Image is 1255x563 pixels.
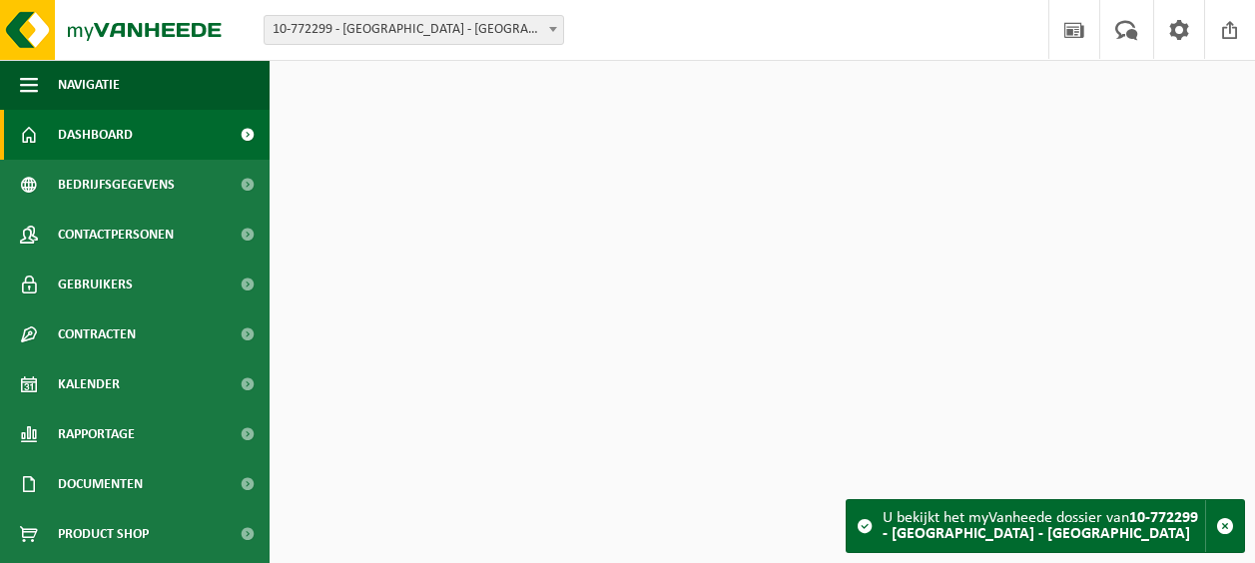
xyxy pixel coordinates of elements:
[58,459,143,509] span: Documenten
[58,110,133,160] span: Dashboard
[58,160,175,210] span: Bedrijfsgegevens
[883,500,1205,552] div: U bekijkt het myVanheede dossier van
[58,409,135,459] span: Rapportage
[264,15,564,45] span: 10-772299 - ANNUNTIATA INSTITUUT - VEURNE
[265,16,563,44] span: 10-772299 - ANNUNTIATA INSTITUUT - VEURNE
[58,210,174,260] span: Contactpersonen
[58,359,120,409] span: Kalender
[883,510,1198,542] strong: 10-772299 - [GEOGRAPHIC_DATA] - [GEOGRAPHIC_DATA]
[58,260,133,309] span: Gebruikers
[58,309,136,359] span: Contracten
[58,509,149,559] span: Product Shop
[58,60,120,110] span: Navigatie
